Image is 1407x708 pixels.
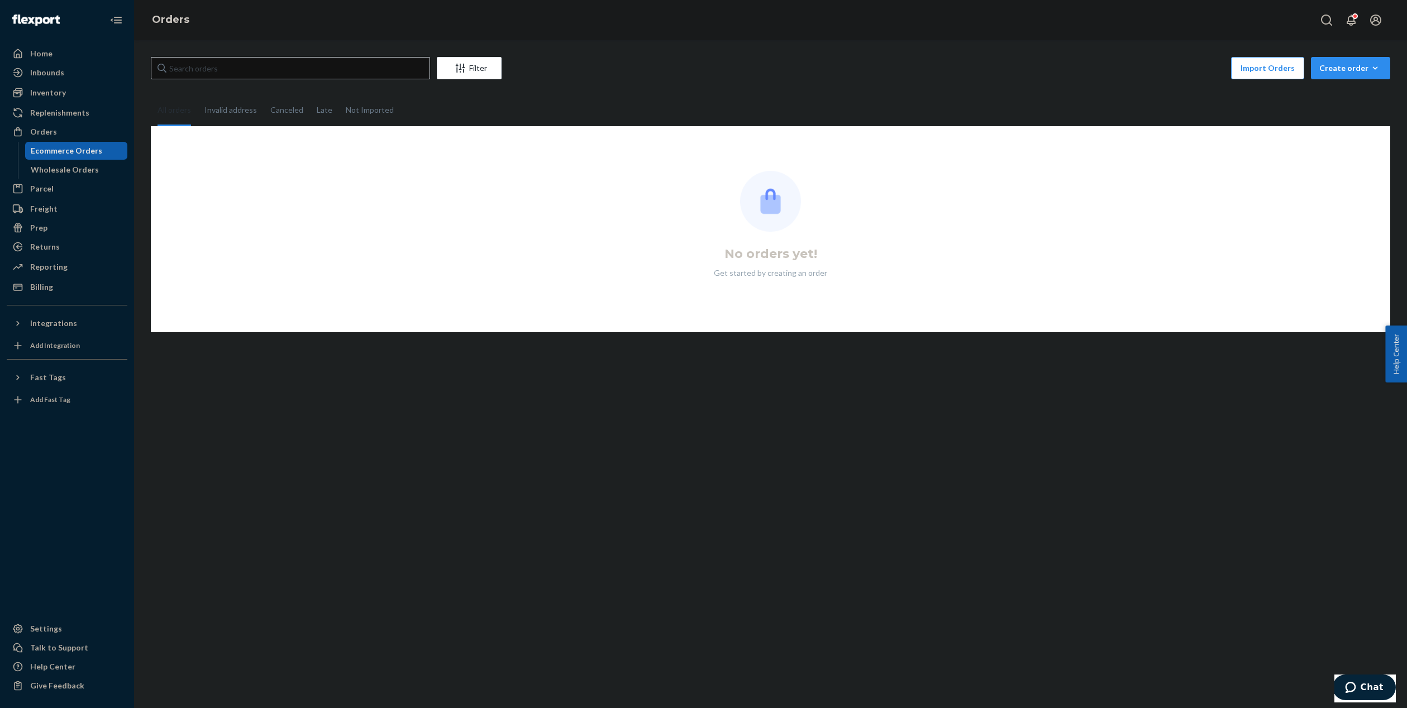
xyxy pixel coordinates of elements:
div: Ecommerce Orders [31,145,102,156]
div: Inbounds [30,67,64,78]
div: Help Center [30,661,75,672]
a: Freight [7,200,127,218]
div: Not Imported [346,95,394,125]
div: Integrations [30,318,77,329]
button: Close Navigation [105,9,127,31]
a: Wholesale Orders [25,161,128,179]
a: Billing [7,278,127,296]
img: Empty list [740,171,801,232]
a: Inventory [7,84,127,102]
a: Home [7,45,127,63]
a: Ecommerce Orders [25,142,128,160]
img: Flexport logo [12,15,60,26]
a: Inbounds [7,64,127,82]
div: Home [30,48,53,59]
div: Domain Overview [42,66,100,73]
div: Orders [30,126,57,137]
div: v 4.0.25 [31,18,55,27]
a: Returns [7,238,127,256]
button: Talk to Support [7,639,127,657]
div: Invalid address [204,95,257,125]
div: Reporting [30,261,68,272]
div: Add Fast Tag [30,395,70,404]
div: All orders [158,95,191,126]
div: Give Feedback [30,680,84,691]
button: Help Center [1385,326,1407,382]
button: Create order [1311,57,1390,79]
a: Replenishments [7,104,127,122]
img: tab_keywords_by_traffic_grey.svg [111,65,120,74]
a: Orders [7,123,127,141]
img: logo_orange.svg [18,18,27,27]
button: Give Feedback [7,677,127,695]
div: Filter [437,63,501,74]
div: Late [317,95,332,125]
iframe: Opens a widget where you can chat to one of our agents [1334,674,1396,702]
a: Prep [7,219,127,237]
a: Orders [152,13,189,26]
div: Wholesale Orders [31,164,99,175]
a: Add Fast Tag [7,391,127,409]
img: website_grey.svg [18,29,27,38]
ol: breadcrumbs [143,4,198,36]
div: Billing [30,281,53,293]
div: Keywords by Traffic [123,66,188,73]
a: Add Integration [7,337,127,355]
div: Create order [1319,63,1382,74]
div: Replenishments [30,107,89,118]
div: Add Integration [30,341,80,350]
button: Filter [437,57,502,79]
button: Open account menu [1365,9,1387,31]
div: Canceled [270,95,303,125]
button: Open Search Box [1315,9,1338,31]
button: Import Orders [1231,57,1304,79]
button: Integrations [7,314,127,332]
div: Parcel [30,183,54,194]
div: Prep [30,222,47,233]
h1: No orders yet! [724,245,817,263]
img: tab_domain_overview_orange.svg [30,65,39,74]
div: Returns [30,241,60,252]
a: Reporting [7,258,127,276]
a: Help Center [7,658,127,676]
a: Settings [7,620,127,638]
div: Talk to Support [30,642,88,653]
div: Domain: [DOMAIN_NAME] [29,29,123,38]
p: Get started by creating an order [714,267,827,279]
div: Freight [30,203,58,214]
div: Settings [30,623,62,634]
div: Fast Tags [30,372,66,383]
button: Open notifications [1340,9,1362,31]
input: Search orders [151,57,430,79]
a: Parcel [7,180,127,198]
button: Fast Tags [7,369,127,386]
div: Inventory [30,87,66,98]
